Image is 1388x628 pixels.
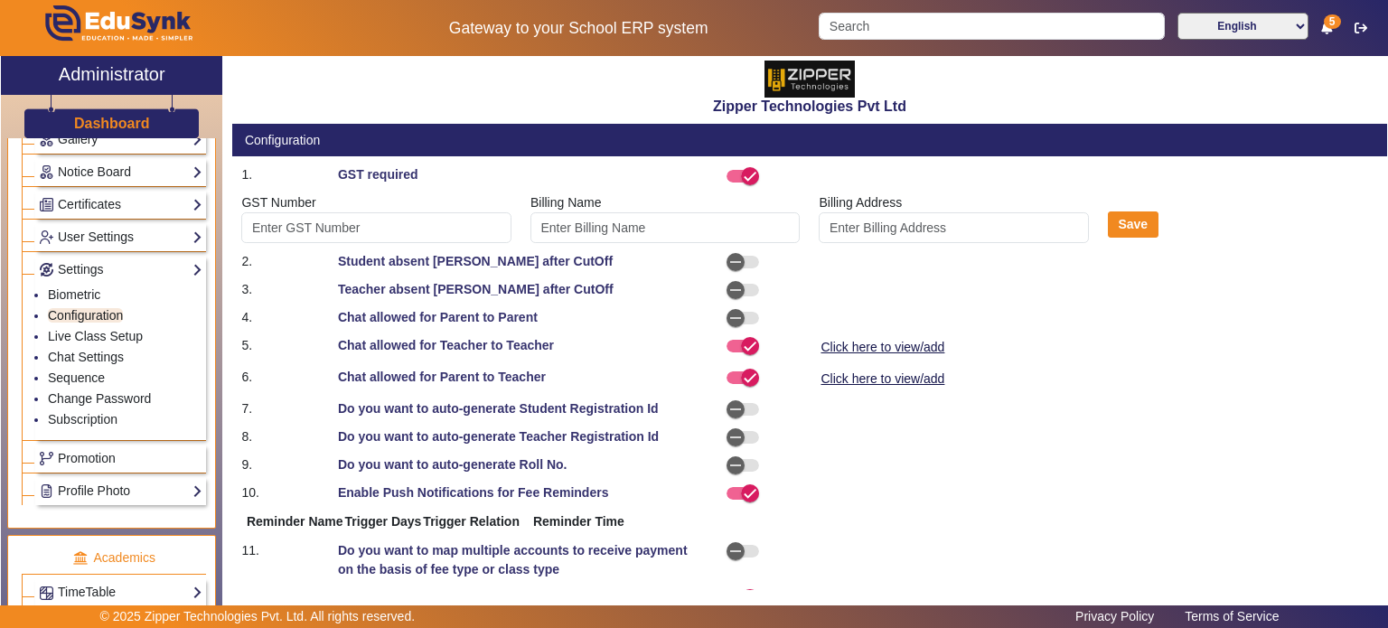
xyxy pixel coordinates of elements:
h3: Dashboard [74,115,150,132]
a: Promotion [39,448,202,469]
div: Do you want to auto-generate Roll No. [328,455,713,474]
img: 36227e3f-cbf6-4043-b8fc-b5c5f2957d0a [764,61,855,98]
div: 10. [232,483,329,502]
div: Billing Name [530,193,801,212]
div: 9. [232,455,329,474]
span: Promotion [58,451,116,465]
a: Terms of Service [1176,605,1288,628]
div: GST required [328,165,713,184]
div: 1. [232,165,329,184]
h2: Administrator [59,63,165,85]
div: 2. [232,252,329,271]
div: GST Number [241,193,511,243]
div: Chat allowed for Teacher to Teacher [328,336,713,359]
img: Branchoperations.png [40,452,53,465]
p: © 2025 Zipper Technologies Pvt. Ltd. All rights reserved. [100,607,416,626]
div: 4. [232,308,329,327]
img: academic.png [72,550,89,567]
div: Do you want to auto-generate Teacher Registration Id [328,427,713,446]
div: 3. [232,280,329,299]
div: Teacher absent [PERSON_NAME] after CutOff [328,280,713,299]
div: 6. [232,368,329,390]
p: Academics [22,548,206,567]
input: Search [819,13,1164,40]
a: Click here to view/add [819,368,946,390]
div: Do you want to allow to pay any amount [328,588,713,607]
a: Chat Settings [48,350,124,364]
span: 5 [1324,14,1341,29]
div: 7. [232,399,329,418]
a: Change Password [48,391,151,406]
div: Chat allowed for Parent to Parent [328,308,713,327]
div: 11. [232,541,329,579]
div: Billing Address [819,193,1089,212]
div: Enable Push Notifications for Fee Reminders [328,483,713,502]
a: Sequence [48,370,105,385]
a: Subscription [48,412,117,426]
div: Configuration [245,131,320,150]
input: Enter GST Number [241,212,511,243]
div: 5. [232,336,329,359]
a: Privacy Policy [1066,605,1163,628]
div: 12. [232,588,329,607]
div: Student absent [PERSON_NAME] after CutOff [328,252,713,271]
th: Trigger Days [344,511,423,532]
div: 8. [232,427,329,446]
div: Do you want to map multiple accounts to receive payment on the basis of fee type or class type [328,541,713,579]
button: Save [1108,211,1158,239]
h2: Zipper Technologies Pvt Ltd [232,98,1387,115]
a: Click here to view/add [819,336,946,359]
th: Reminder Name [246,511,344,532]
a: Configuration [48,308,123,323]
a: Live Class Setup [48,329,143,343]
h5: Gateway to your School ERP system [357,19,800,38]
div: Chat allowed for Parent to Teacher [328,368,713,390]
input: Enter Billing Name [530,212,801,243]
a: Dashboard [73,114,151,133]
a: Biometric [48,287,100,302]
input: Enter Billing Address [819,212,1089,243]
div: Do you want to auto-generate Student Registration Id [328,399,713,418]
a: Administrator [1,56,222,95]
th: Trigger Relation [422,511,520,532]
th: Reminder Time [520,511,625,532]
